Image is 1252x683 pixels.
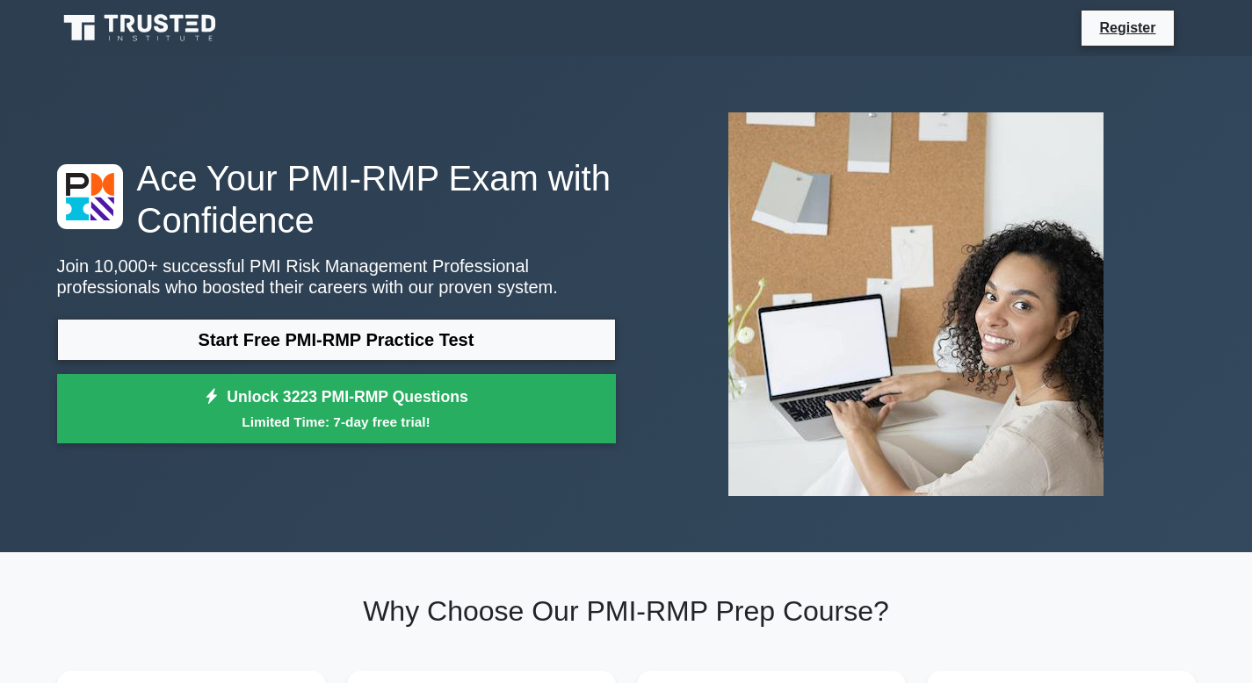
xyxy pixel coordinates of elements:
[57,594,1196,628] h2: Why Choose Our PMI-RMP Prep Course?
[1089,17,1166,39] a: Register
[57,319,616,361] a: Start Free PMI-RMP Practice Test
[79,412,594,432] small: Limited Time: 7-day free trial!
[57,374,616,444] a: Unlock 3223 PMI-RMP QuestionsLimited Time: 7-day free trial!
[57,255,616,298] p: Join 10,000+ successful PMI Risk Management Professional professionals who boosted their careers ...
[57,157,616,241] h1: Ace Your PMI-RMP Exam with Confidence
